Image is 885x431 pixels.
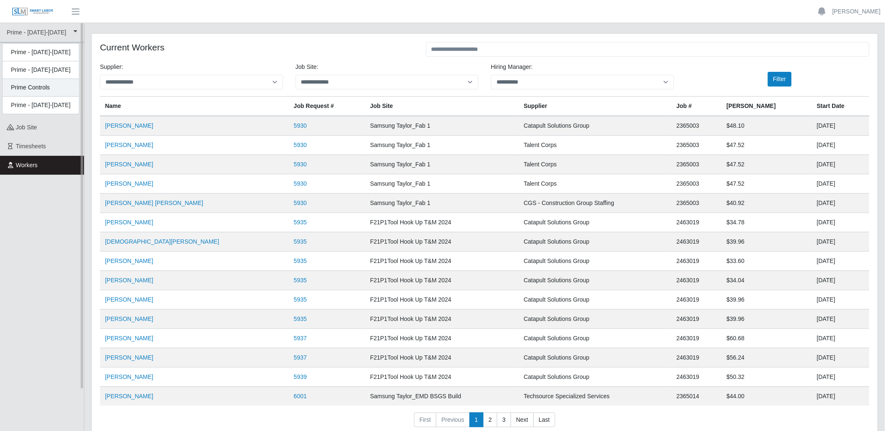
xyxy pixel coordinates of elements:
img: SLM Logo [12,7,54,16]
td: $39.96 [722,290,812,309]
td: F21P1Tool Hook Up T&M 2024 [365,271,519,290]
a: [PERSON_NAME] [105,393,153,399]
td: Techsource Specialized Services [519,386,672,406]
td: Samsung Taylor_Fab 1 [365,155,519,174]
td: Catapult Solutions Group [519,232,672,251]
td: Catapult Solutions Group [519,251,672,271]
td: Catapult Solutions Group [519,271,672,290]
td: 2365003 [672,174,722,193]
td: 2463019 [672,348,722,367]
a: 5937 [294,354,307,361]
td: F21P1Tool Hook Up T&M 2024 [365,309,519,329]
a: [PERSON_NAME] [105,161,153,168]
a: 6001 [294,393,307,399]
td: Catapult Solutions Group [519,309,672,329]
label: Hiring Manager: [491,63,533,71]
a: 5935 [294,277,307,284]
a: [PERSON_NAME] [105,354,153,361]
td: [DATE] [812,367,869,386]
td: $39.96 [722,309,812,329]
td: F21P1Tool Hook Up T&M 2024 [365,232,519,251]
a: [PERSON_NAME] [105,315,153,322]
td: Samsung Taylor_EMD BSGS Build [365,386,519,406]
td: [DATE] [812,309,869,329]
td: Catapult Solutions Group [519,213,672,232]
td: Catapult Solutions Group [519,329,672,348]
span: Workers [16,162,38,168]
td: $39.96 [722,232,812,251]
td: F21P1Tool Hook Up T&M 2024 [365,251,519,271]
td: 2463019 [672,329,722,348]
td: 2463019 [672,290,722,309]
td: $60.68 [722,329,812,348]
td: [DATE] [812,329,869,348]
a: Last [533,413,555,428]
a: 5930 [294,122,307,129]
td: F21P1Tool Hook Up T&M 2024 [365,290,519,309]
td: Samsung Taylor_Fab 1 [365,116,519,136]
a: 5935 [294,296,307,303]
td: $48.10 [722,116,812,136]
td: Catapult Solutions Group [519,290,672,309]
button: Filter [768,72,792,87]
a: 5939 [294,373,307,380]
td: [DATE] [812,155,869,174]
a: [PERSON_NAME] [PERSON_NAME] [105,200,203,206]
th: [PERSON_NAME] [722,96,812,116]
td: Samsung Taylor_Fab 1 [365,193,519,213]
div: Prime - [DATE]-[DATE] [3,97,79,114]
td: [DATE] [812,116,869,136]
a: [PERSON_NAME] [105,180,153,187]
td: F21P1Tool Hook Up T&M 2024 [365,329,519,348]
a: [PERSON_NAME] [105,219,153,226]
th: Start Date [812,96,869,116]
td: [DATE] [812,174,869,193]
td: 2463019 [672,271,722,290]
td: 2365014 [672,386,722,406]
td: Samsung Taylor_Fab 1 [365,174,519,193]
td: Talent Corps [519,174,672,193]
a: [PERSON_NAME] [105,277,153,284]
a: [PERSON_NAME] [105,122,153,129]
td: [DATE] [812,213,869,232]
th: job site [365,96,519,116]
td: 2365003 [672,155,722,174]
label: Supplier: [100,63,123,71]
td: Talent Corps [519,155,672,174]
a: 5935 [294,238,307,245]
td: $47.52 [722,174,812,193]
a: [PERSON_NAME] [105,373,153,380]
a: [PERSON_NAME] [105,296,153,303]
td: 2463019 [672,367,722,386]
td: $47.52 [722,135,812,155]
td: [DATE] [812,135,869,155]
td: 2463019 [672,251,722,271]
a: Next [511,413,534,428]
a: 5930 [294,142,307,148]
td: [DATE] [812,251,869,271]
a: 5930 [294,161,307,168]
th: Job Request # [289,96,365,116]
td: $44.00 [722,386,812,406]
th: Name [100,96,289,116]
a: 1 [470,413,484,428]
td: $50.32 [722,367,812,386]
span: job site [16,124,37,131]
td: $34.78 [722,213,812,232]
td: 2365003 [672,135,722,155]
a: [PERSON_NAME] [832,7,881,16]
a: 2 [483,413,497,428]
a: 5930 [294,200,307,206]
a: 5935 [294,258,307,264]
a: 5935 [294,315,307,322]
a: 5937 [294,335,307,342]
td: $47.52 [722,155,812,174]
td: Catapult Solutions Group [519,367,672,386]
td: $56.24 [722,348,812,367]
td: F21P1Tool Hook Up T&M 2024 [365,348,519,367]
td: [DATE] [812,271,869,290]
div: Prime - [DATE]-[DATE] [3,44,79,61]
th: Job # [672,96,722,116]
a: [PERSON_NAME] [105,258,153,264]
label: job site: [296,63,318,71]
